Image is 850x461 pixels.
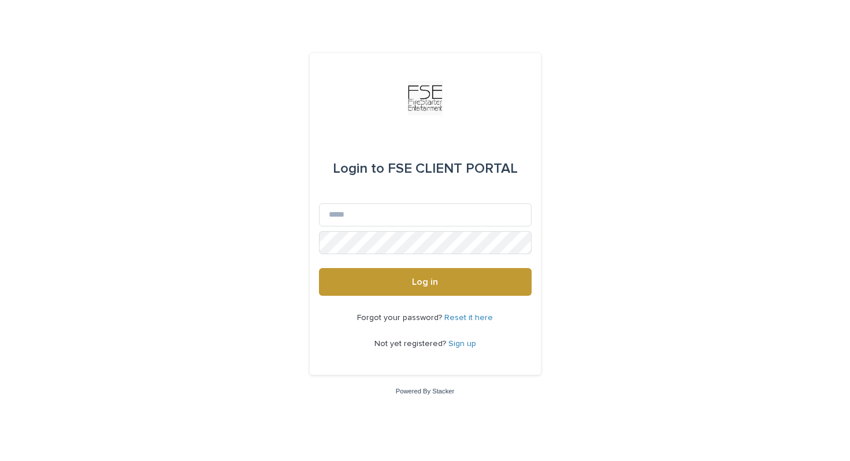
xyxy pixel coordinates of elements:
span: Login to [333,162,384,176]
a: Powered By Stacker [396,388,454,395]
span: Forgot your password? [357,314,444,322]
span: Log in [412,277,438,287]
button: Log in [319,268,532,296]
span: Not yet registered? [374,340,448,348]
img: Km9EesSdRbS9ajqhBzyo [408,81,443,116]
div: FSE CLIENT PORTAL [333,153,518,185]
a: Reset it here [444,314,493,322]
a: Sign up [448,340,476,348]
